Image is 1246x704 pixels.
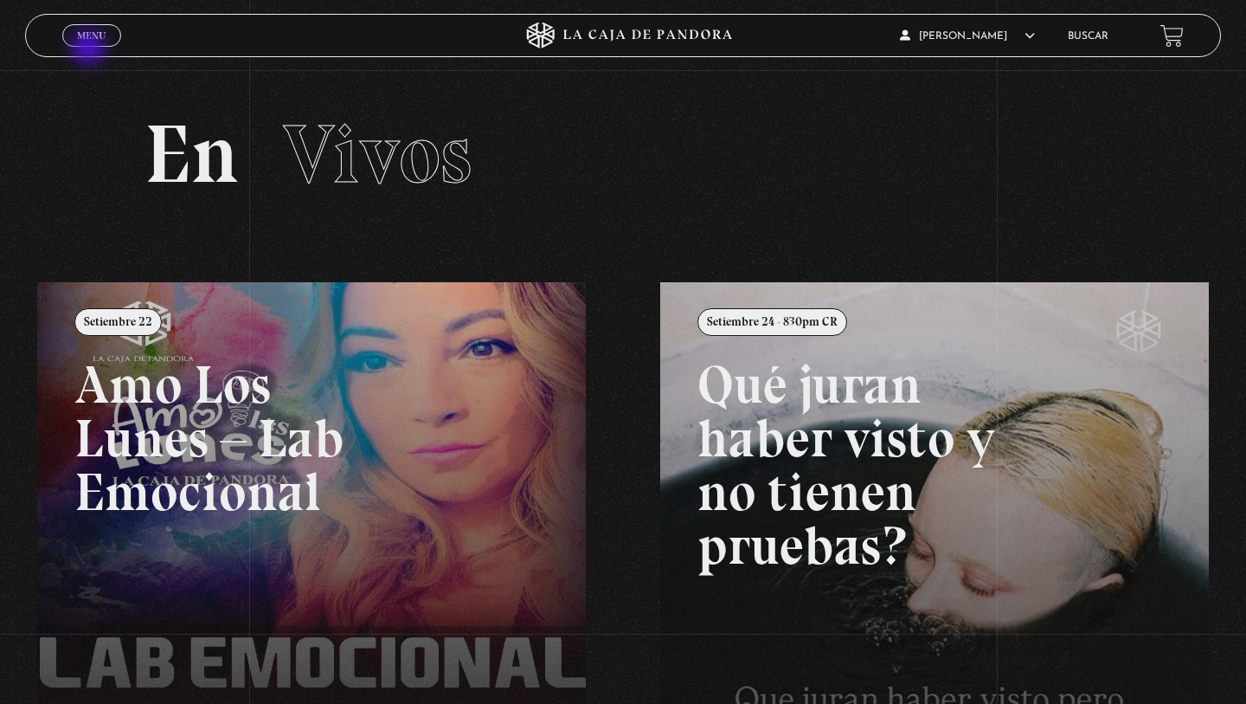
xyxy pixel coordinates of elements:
span: [PERSON_NAME] [900,31,1035,42]
a: View your shopping cart [1160,24,1184,48]
span: Menu [77,30,106,41]
span: Vivos [283,105,472,203]
a: Buscar [1068,31,1108,42]
h2: En [145,113,1101,196]
span: Cerrar [72,45,112,57]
